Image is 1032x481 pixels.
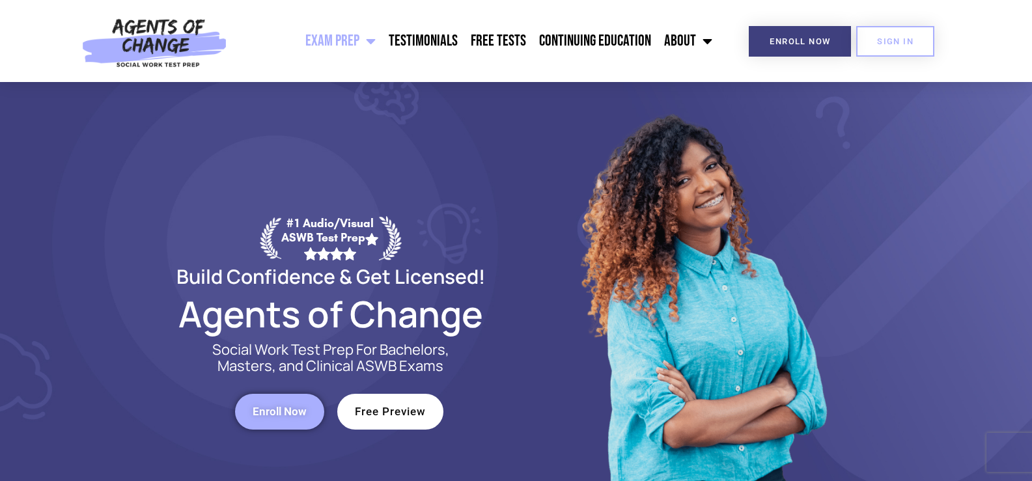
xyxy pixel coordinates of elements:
a: Continuing Education [533,25,658,57]
p: Social Work Test Prep For Bachelors, Masters, and Clinical ASWB Exams [197,342,464,374]
div: #1 Audio/Visual ASWB Test Prep [281,216,379,260]
a: Testimonials [382,25,464,57]
a: Enroll Now [749,26,851,57]
nav: Menu [234,25,719,57]
h2: Build Confidence & Get Licensed! [145,267,516,286]
a: Free Preview [337,394,443,430]
a: SIGN IN [856,26,934,57]
a: About [658,25,719,57]
h2: Agents of Change [145,299,516,329]
a: Exam Prep [299,25,382,57]
a: Free Tests [464,25,533,57]
span: Enroll Now [253,406,307,417]
span: SIGN IN [877,37,913,46]
span: Enroll Now [770,37,830,46]
a: Enroll Now [235,394,324,430]
span: Free Preview [355,406,426,417]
